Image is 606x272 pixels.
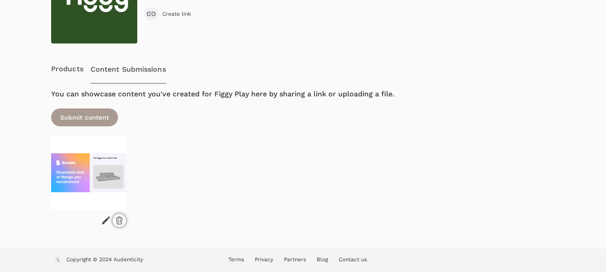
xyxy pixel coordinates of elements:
a: Submit content [51,108,555,126]
a: Partners [284,256,306,263]
button: Create link [144,7,191,21]
p: Copyright © 2024 Audenticity [66,256,143,265]
div: Submit content [51,108,118,126]
a: Contact us [339,256,367,263]
a: Terms [228,256,244,263]
a: Content Submissions [91,54,166,84]
a: Blog [317,256,328,263]
a: Products [51,54,83,84]
span: Create link [162,10,191,17]
a: Privacy [255,256,273,263]
img: Content to review [51,135,126,210]
h4: You can showcase content you've created for Figgy Play here by sharing a link or uploading a file. [51,89,555,99]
